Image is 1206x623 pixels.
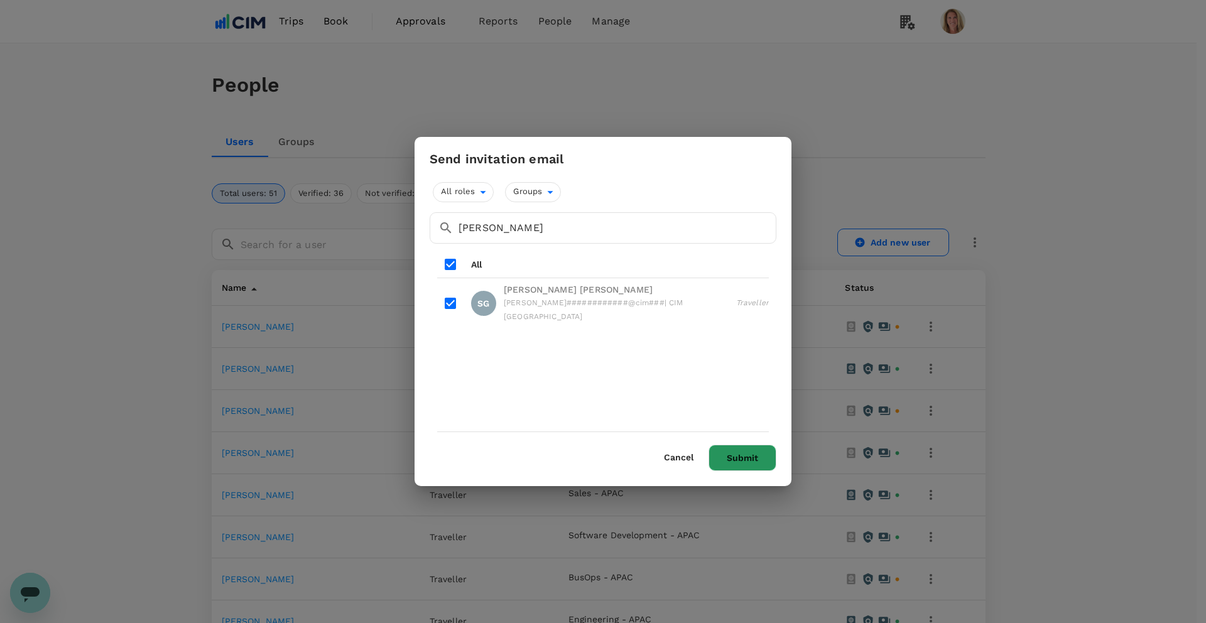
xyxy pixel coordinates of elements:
[433,186,480,198] span: All roles
[504,283,729,296] p: [PERSON_NAME] [PERSON_NAME]
[664,453,693,463] button: Cancel
[504,298,683,321] span: [PERSON_NAME]############@cim### | CIM [GEOGRAPHIC_DATA]
[433,182,494,202] div: All roles
[430,152,563,166] h3: Send invitation email
[459,212,776,244] input: Search for a user
[471,258,482,271] p: All
[736,297,769,310] span: Traveller
[506,186,547,198] span: Groups
[505,182,561,202] div: Groups
[709,445,776,471] button: Submit
[477,297,489,310] p: SG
